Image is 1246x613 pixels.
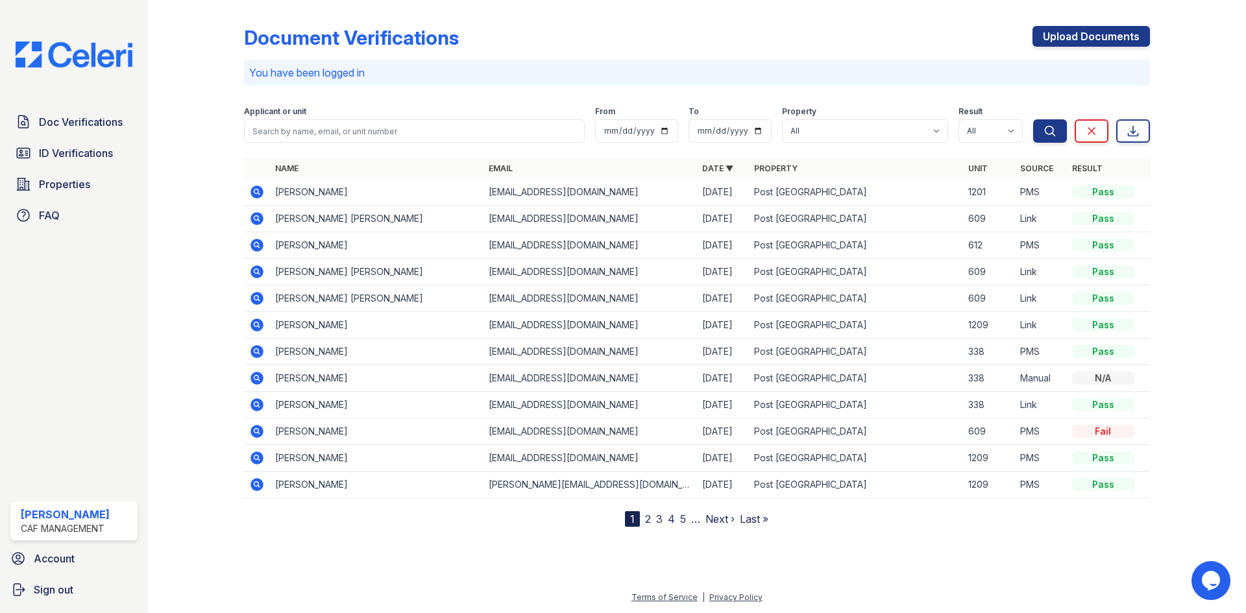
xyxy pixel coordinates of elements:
[963,472,1015,498] td: 1209
[244,119,585,143] input: Search by name, email, or unit number
[483,232,697,259] td: [EMAIL_ADDRESS][DOMAIN_NAME]
[270,472,483,498] td: [PERSON_NAME]
[270,392,483,418] td: [PERSON_NAME]
[244,106,306,117] label: Applicant or unit
[1072,319,1134,331] div: Pass
[645,512,651,525] a: 2
[1072,451,1134,464] div: Pass
[668,512,675,525] a: 4
[963,285,1015,312] td: 609
[749,418,962,445] td: Post [GEOGRAPHIC_DATA]
[34,582,73,597] span: Sign out
[39,176,90,192] span: Properties
[5,577,143,603] a: Sign out
[1072,163,1103,173] a: Result
[1072,398,1134,411] div: Pass
[1015,365,1067,392] td: Manual
[749,365,962,392] td: Post [GEOGRAPHIC_DATA]
[1020,163,1053,173] a: Source
[483,365,697,392] td: [EMAIL_ADDRESS][DOMAIN_NAME]
[749,339,962,365] td: Post [GEOGRAPHIC_DATA]
[270,179,483,206] td: [PERSON_NAME]
[1015,312,1067,339] td: Link
[1015,418,1067,445] td: PMS
[697,445,749,472] td: [DATE]
[270,312,483,339] td: [PERSON_NAME]
[631,592,698,602] a: Terms of Service
[1072,292,1134,305] div: Pass
[963,392,1015,418] td: 338
[1072,239,1134,252] div: Pass
[689,106,699,117] label: To
[1015,472,1067,498] td: PMS
[963,339,1015,365] td: 338
[749,472,962,498] td: Post [GEOGRAPHIC_DATA]
[656,512,663,525] a: 3
[702,592,705,602] div: |
[5,546,143,571] a: Account
[963,312,1015,339] td: 1209
[489,163,513,173] a: Email
[483,206,697,232] td: [EMAIL_ADDRESS][DOMAIN_NAME]
[1015,179,1067,206] td: PMS
[1015,232,1067,259] td: PMS
[1072,425,1134,438] div: Fail
[697,206,749,232] td: [DATE]
[1072,345,1134,358] div: Pass
[749,285,962,312] td: Post [GEOGRAPHIC_DATA]
[697,392,749,418] td: [DATE]
[1072,372,1134,385] div: N/A
[691,511,700,527] span: …
[39,145,113,161] span: ID Verifications
[39,208,60,223] span: FAQ
[963,232,1015,259] td: 612
[697,312,749,339] td: [DATE]
[963,206,1015,232] td: 609
[1072,478,1134,491] div: Pass
[963,259,1015,285] td: 609
[1072,186,1134,198] div: Pass
[483,418,697,445] td: [EMAIL_ADDRESS][DOMAIN_NAME]
[483,392,697,418] td: [EMAIL_ADDRESS][DOMAIN_NAME]
[595,106,615,117] label: From
[749,445,962,472] td: Post [GEOGRAPHIC_DATA]
[963,179,1015,206] td: 1201
[1015,339,1067,365] td: PMS
[34,551,75,566] span: Account
[697,232,749,259] td: [DATE]
[959,106,983,117] label: Result
[249,65,1145,80] p: You have been logged in
[1015,285,1067,312] td: Link
[1015,259,1067,285] td: Link
[749,259,962,285] td: Post [GEOGRAPHIC_DATA]
[1015,392,1067,418] td: Link
[270,285,483,312] td: [PERSON_NAME] [PERSON_NAME]
[10,109,138,135] a: Doc Verifications
[1072,265,1134,278] div: Pass
[968,163,988,173] a: Unit
[21,522,110,535] div: CAF Management
[270,232,483,259] td: [PERSON_NAME]
[244,26,459,49] div: Document Verifications
[483,285,697,312] td: [EMAIL_ADDRESS][DOMAIN_NAME]
[483,339,697,365] td: [EMAIL_ADDRESS][DOMAIN_NAME]
[749,179,962,206] td: Post [GEOGRAPHIC_DATA]
[697,285,749,312] td: [DATE]
[705,512,735,525] a: Next ›
[680,512,686,525] a: 5
[270,259,483,285] td: [PERSON_NAME] [PERSON_NAME]
[749,232,962,259] td: Post [GEOGRAPHIC_DATA]
[483,312,697,339] td: [EMAIL_ADDRESS][DOMAIN_NAME]
[483,472,697,498] td: [PERSON_NAME][EMAIL_ADDRESS][DOMAIN_NAME]
[1015,445,1067,472] td: PMS
[270,418,483,445] td: [PERSON_NAME]
[1191,561,1233,600] iframe: chat widget
[21,507,110,522] div: [PERSON_NAME]
[483,259,697,285] td: [EMAIL_ADDRESS][DOMAIN_NAME]
[749,392,962,418] td: Post [GEOGRAPHIC_DATA]
[697,418,749,445] td: [DATE]
[1032,26,1150,47] a: Upload Documents
[697,365,749,392] td: [DATE]
[697,339,749,365] td: [DATE]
